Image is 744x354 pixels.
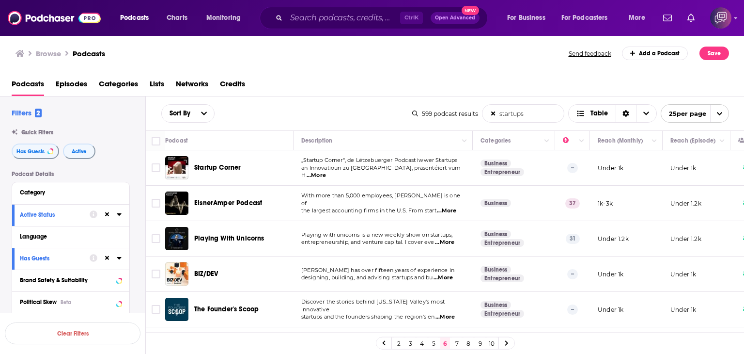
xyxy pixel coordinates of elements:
span: an Innovatioun zu [GEOGRAPHIC_DATA], präsentéiert vum H [301,164,461,179]
div: Power Score [563,135,576,146]
a: Startup Corner [194,163,241,173]
a: 4 [417,338,427,349]
a: BIZ/DEV [165,262,188,286]
span: „Startup Corner“, de Lëtzebuerger Podcast iwwer Startups [301,157,458,163]
div: Beta [61,299,71,306]
a: Add a Podcast [622,47,688,60]
a: Podcasts [73,49,105,58]
a: Entrepreneur [480,168,524,176]
button: Column Actions [716,135,728,147]
a: Charts [160,10,193,26]
a: Entrepreneur [480,239,524,247]
img: Playing With Unicorns [165,227,188,250]
span: With more than 5,000 employees, [PERSON_NAME] is one of [301,192,460,207]
button: open menu [555,10,622,26]
button: open menu [661,104,729,123]
button: Save [699,47,729,60]
span: Discover the stories behind [US_STATE] Valley's most innovative [301,298,445,313]
p: 1k-3k [598,199,613,208]
span: Podcasts [12,76,44,96]
span: Toggle select row [152,270,160,278]
button: Column Actions [541,135,553,147]
div: Has Guests [20,255,83,262]
span: ...More [435,239,454,246]
div: Sort Direction [616,105,636,122]
span: ...More [437,207,456,215]
a: Business [480,266,511,274]
h3: Browse [36,49,61,58]
span: BIZ/DEV [194,270,218,278]
a: Lists [150,76,164,96]
a: Business [480,230,511,238]
h2: Choose List sort [161,104,215,123]
button: Column Actions [576,135,588,147]
button: Choose View [568,104,657,123]
span: Networks [176,76,208,96]
div: Category [20,189,115,196]
span: ...More [434,274,453,282]
img: Startup Corner [165,156,188,179]
a: 8 [464,338,473,349]
span: Playing with unicorns is a new weekly show on startups, [301,231,452,238]
span: ...More [435,313,455,321]
button: Political SkewBeta [20,296,122,308]
p: Under 1k [598,164,623,172]
input: Search podcasts, credits, & more... [286,10,400,26]
a: The Founder's Scoop [194,305,259,314]
p: Under 1.2k [670,235,701,243]
button: open menu [622,10,657,26]
span: For Podcasters [561,11,608,25]
div: Active Status [20,211,83,218]
button: Category [20,186,122,198]
p: Under 1k [670,164,696,172]
button: Open AdvancedNew [431,12,480,24]
span: More [629,11,645,25]
span: Table [590,110,608,117]
p: 31 [566,234,580,243]
span: 2 [35,109,42,117]
p: -- [567,163,578,173]
span: ...More [307,172,326,179]
a: 10 [487,338,496,349]
div: Search podcasts, credits, & more... [269,7,497,29]
a: Episodes [56,76,87,96]
a: 9 [475,338,485,349]
a: Show notifications dropdown [659,10,676,26]
div: Brand Safety & Suitability [20,277,113,284]
p: Under 1k [598,270,623,278]
span: Playing With Unicorns [194,234,264,242]
a: Entrepreneur [480,310,524,318]
span: Charts [167,11,187,25]
img: User Profile [710,7,731,29]
span: designing, building, and advising startups and bu [301,274,433,281]
a: 6 [440,338,450,349]
p: Under 1.2k [598,235,629,243]
div: Reach (Monthly) [598,135,643,146]
h2: Filters [12,108,42,117]
span: The Founder's Scoop [194,305,259,313]
span: Has Guests [16,149,45,154]
button: Send feedback [566,49,614,58]
div: Language [20,233,115,240]
a: Show notifications dropdown [683,10,698,26]
p: Under 1.2k [670,199,701,208]
div: Categories [480,135,511,146]
p: -- [567,305,578,314]
button: Clear Filters [5,322,140,344]
div: Podcast [165,135,188,146]
button: Column Actions [459,135,470,147]
div: 599 podcast results [412,110,478,117]
span: New [462,6,479,15]
a: BIZ/DEV [194,269,218,279]
img: The Founder's Scoop [165,298,188,321]
span: Active [72,149,87,154]
span: entrepreneurship, and venture capital. I cover eve [301,239,434,245]
a: 3 [405,338,415,349]
img: EisnerAmper Podcast [165,192,188,215]
button: Brand Safety & Suitability [20,274,122,286]
img: Podchaser - Follow, Share and Rate Podcasts [8,9,101,27]
span: Ctrl K [400,12,423,24]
